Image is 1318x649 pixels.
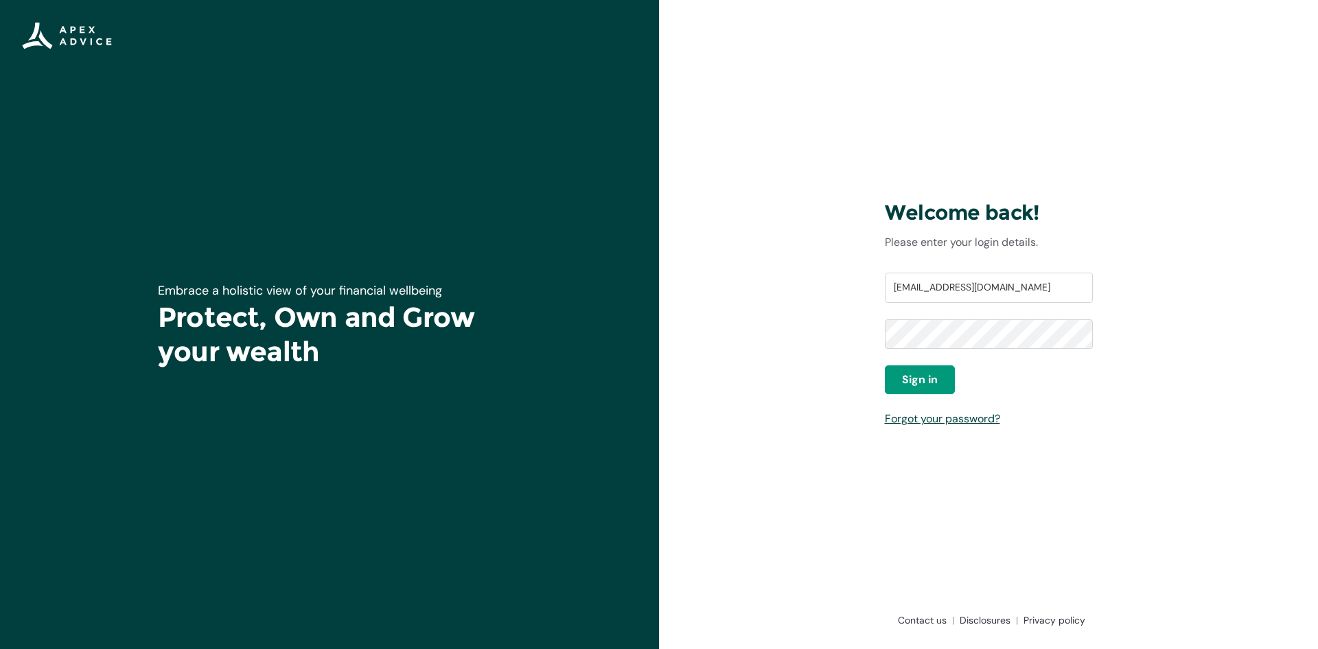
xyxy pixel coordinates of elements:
a: Disclosures [954,613,1018,627]
span: Embrace a holistic view of your financial wellbeing [158,282,442,299]
span: Sign in [902,372,938,388]
a: Contact us [892,613,954,627]
p: Please enter your login details. [885,234,1093,251]
h1: Protect, Own and Grow your wealth [158,300,501,369]
h3: Welcome back! [885,200,1093,226]
img: Apex Advice Group [22,22,112,49]
a: Forgot your password? [885,411,1000,426]
a: Privacy policy [1018,613,1085,627]
button: Sign in [885,365,955,394]
input: Username [885,273,1093,303]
